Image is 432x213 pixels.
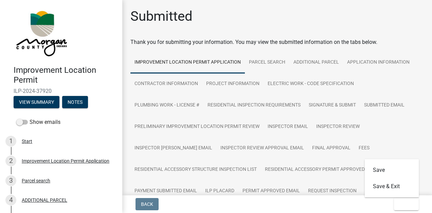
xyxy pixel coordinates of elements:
a: Submitted Email [360,95,409,116]
h4: Improvement Location Permit [14,65,117,85]
img: Morgan County, Indiana [14,7,68,58]
a: Permit Approved Email [238,180,304,202]
wm-modal-confirm: Notes [62,100,88,105]
a: Payment Submitted Email [130,180,201,202]
a: ADDITIONAL PARCEL [289,52,343,73]
a: Project Information [202,73,264,95]
a: Inspector Email [264,116,312,138]
a: Inspector [PERSON_NAME] Email [130,137,216,159]
wm-modal-confirm: Summary [14,100,59,105]
a: ILP Placard [201,180,238,202]
a: Residential Accessory Permit Approved Email [261,159,384,181]
a: Application Information [343,52,414,73]
a: Inspector Review Approval Email [216,137,308,159]
a: Improvement Location Permit Application [130,52,245,73]
div: Exit [365,159,419,197]
div: ADDITIONAL PARCEL [22,198,67,202]
h1: Submitted [130,8,193,24]
a: Signature & Submit [305,95,360,116]
span: Exit [399,201,409,207]
div: Improvement Location Permit Application [22,159,109,163]
div: Parcel search [22,178,50,183]
a: Residential Accessory Structure Inspection List [130,159,261,181]
div: 3 [5,175,16,186]
a: Final Approval [308,137,355,159]
a: Contractor Information [130,73,202,95]
button: Save [365,162,419,178]
button: View Summary [14,96,59,108]
a: Request Inspection [304,180,361,202]
a: Inspector Review [312,116,364,138]
a: Parcel search [245,52,289,73]
button: Save & Exit [365,178,419,195]
div: 4 [5,195,16,206]
span: Back [141,201,153,207]
a: Plumbing Work - License # [130,95,203,116]
div: 1 [5,136,16,147]
label: Show emails [16,118,60,126]
div: Thank you for submitting your information. You may view the submitted information on the tabs below. [130,38,424,46]
a: Fees [355,137,374,159]
span: ILP-2024-37920 [14,88,109,94]
a: Electric Work - Code Specification [264,73,358,95]
button: Back [136,198,159,210]
button: Notes [62,96,88,108]
div: 2 [5,155,16,166]
a: Preliminary Improvement Location Permit Review [130,116,264,138]
a: Payment [384,159,413,181]
div: Start [22,139,32,144]
button: Exit [394,198,419,210]
a: Residential Inspection Requirements [203,95,305,116]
